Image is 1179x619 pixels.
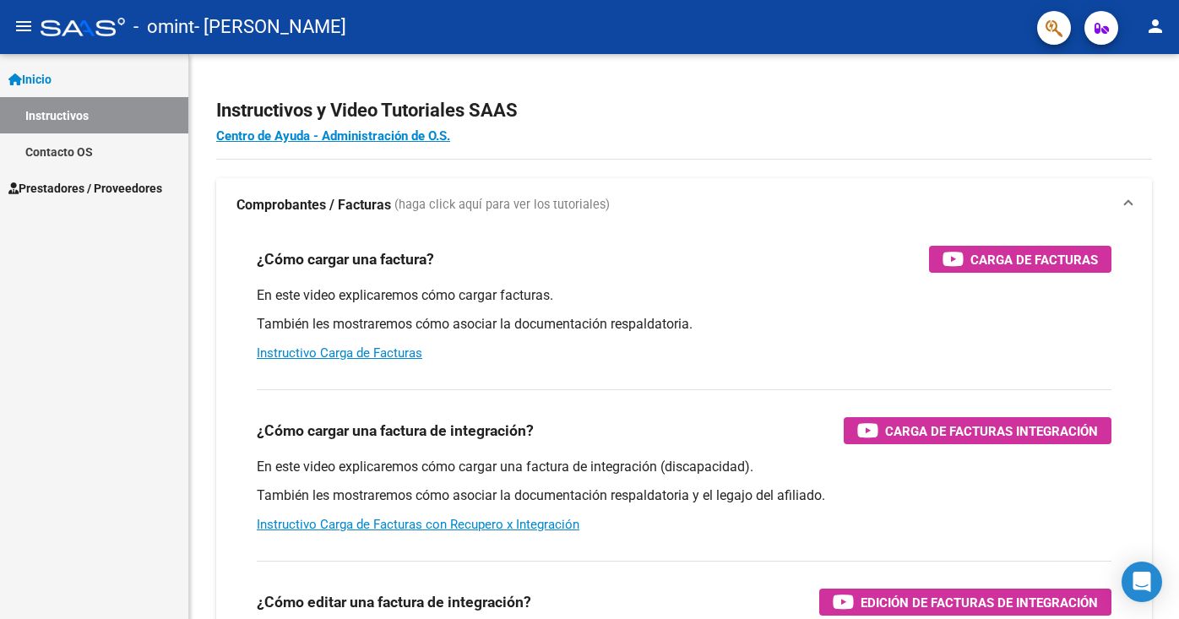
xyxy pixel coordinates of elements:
h3: ¿Cómo cargar una factura? [257,247,434,271]
span: Carga de Facturas [970,249,1098,270]
mat-icon: person [1145,16,1165,36]
h3: ¿Cómo cargar una factura de integración? [257,419,534,443]
span: - omint [133,8,194,46]
h3: ¿Cómo editar una factura de integración? [257,590,531,614]
span: Inicio [8,70,52,89]
a: Instructivo Carga de Facturas [257,345,422,361]
span: - [PERSON_NAME] [194,8,346,46]
p: En este video explicaremos cómo cargar una factura de integración (discapacidad). [257,458,1111,476]
h2: Instructivos y Video Tutoriales SAAS [216,95,1152,127]
p: En este video explicaremos cómo cargar facturas. [257,286,1111,305]
span: (haga click aquí para ver los tutoriales) [394,196,610,214]
span: Carga de Facturas Integración [885,421,1098,442]
button: Carga de Facturas [929,246,1111,273]
mat-icon: menu [14,16,34,36]
span: Edición de Facturas de integración [861,592,1098,613]
div: Open Intercom Messenger [1122,562,1162,602]
button: Edición de Facturas de integración [819,589,1111,616]
a: Instructivo Carga de Facturas con Recupero x Integración [257,517,579,532]
strong: Comprobantes / Facturas [236,196,391,214]
button: Carga de Facturas Integración [844,417,1111,444]
p: También les mostraremos cómo asociar la documentación respaldatoria y el legajo del afiliado. [257,486,1111,505]
span: Prestadores / Proveedores [8,179,162,198]
a: Centro de Ayuda - Administración de O.S. [216,128,450,144]
mat-expansion-panel-header: Comprobantes / Facturas (haga click aquí para ver los tutoriales) [216,178,1152,232]
p: También les mostraremos cómo asociar la documentación respaldatoria. [257,315,1111,334]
